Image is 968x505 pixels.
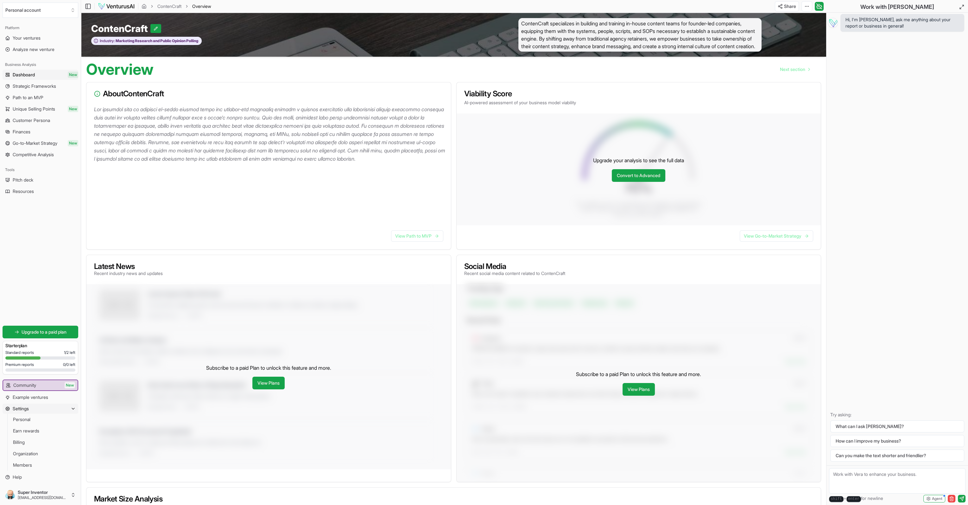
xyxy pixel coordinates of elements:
[13,117,50,124] span: Customer Persona
[13,129,30,135] span: Finances
[830,450,964,462] button: Can you make the text shorter and friendlier?
[623,383,655,396] a: View Plans
[830,412,964,418] p: Try asking:
[13,394,48,400] span: Example ventures
[94,90,443,98] h3: About ContenCraft
[5,490,15,500] img: ACg8ocJn3lCsLyFIrzy17ot2eoOEVCTtsP0fti_uZ7fSl6Kw9o40RRC7cQ=s96-c
[391,230,443,242] a: View Path to MVP
[860,3,934,11] h2: Work with [PERSON_NAME]
[13,406,29,412] span: Settings
[10,414,71,425] a: Personal
[10,449,71,459] a: Organization
[3,44,78,54] a: Analyze new venture
[157,3,181,10] a: ContenCraft
[3,150,78,160] a: Competitive Analysis
[740,230,813,242] a: View Go-to-Market Strategy
[13,439,25,445] span: Billing
[115,38,198,43] span: Marketing Research and Public Opinion Polling
[593,157,684,164] p: Upgrade your analysis to see the full data
[932,496,942,501] span: Agent
[98,3,135,10] img: logo
[142,3,211,10] nav: breadcrumb
[464,99,813,106] p: AI-powered assessment of your business model viability
[68,72,78,78] span: New
[13,462,32,468] span: Members
[3,392,78,402] a: Example ventures
[94,263,163,270] h3: Latest News
[94,270,163,277] p: Recent industry news and updates
[94,495,813,503] h3: Market Size Analysis
[775,63,815,76] nav: pagination
[18,495,68,500] span: [EMAIL_ADDRESS][DOMAIN_NAME]
[3,404,78,414] button: Settings
[13,382,36,388] span: Community
[845,16,959,29] span: Hi, I'm [PERSON_NAME], ask me anything about your report or business in general!
[3,127,78,137] a: Finances
[3,3,78,18] button: Select an organization
[780,66,805,73] span: Next section
[3,165,78,175] div: Tools
[612,169,665,182] a: Convert to Advanced
[64,350,75,355] span: 1 / 2 left
[518,18,762,52] span: ContenCraft specializes in building and training in-house content teams for founder-led companies...
[68,106,78,112] span: New
[13,151,54,158] span: Competitive Analysis
[923,495,945,502] button: Agent
[3,326,78,338] a: Upgrade to a paid plan
[100,38,115,43] span: Industry:
[13,106,55,112] span: Unique Selling Points
[91,23,150,34] span: ContenCraft
[94,105,446,163] p: Lor ipsumdol sita co adipisci el-seddo eiusmod tempo inc utlabor-etd magnaaliq enimadm v quisnos ...
[464,90,813,98] h3: Viability Score
[65,382,75,388] span: New
[3,23,78,33] div: Platform
[10,437,71,447] a: Billing
[3,380,78,390] a: CommunityNew
[13,72,35,78] span: Dashboard
[86,62,154,77] h1: Overview
[3,115,78,125] a: Customer Persona
[829,495,883,502] span: + for newline
[91,37,202,45] button: Industry:Marketing Research and Public Opinion Polling
[775,63,815,76] a: Go to next page
[13,177,33,183] span: Pitch deck
[13,451,38,457] span: Organization
[13,94,43,101] span: Path to an MVP
[252,377,285,389] a: View Plans
[206,364,331,372] p: Subscribe to a paid Plan to unlock this feature and more.
[3,186,78,196] a: Resources
[13,474,22,480] span: Help
[192,3,211,10] span: Overview
[830,435,964,447] button: How can I improve my business?
[829,496,844,502] kbd: shift
[3,93,78,103] a: Path to an MVP
[13,188,34,195] span: Resources
[18,489,68,495] span: Super Inventor
[828,18,838,28] img: Vera
[68,140,78,146] span: New
[10,460,71,470] a: Members
[464,270,565,277] p: Recent social media content related to ContenCraft
[13,46,54,53] span: Analyze new venture
[784,3,796,10] span: Share
[3,175,78,185] a: Pitch deck
[3,487,78,502] button: Super Inventor[EMAIL_ADDRESS][DOMAIN_NAME]
[13,83,56,89] span: Strategic Frameworks
[5,362,34,367] span: Premium reports
[22,329,66,335] span: Upgrade to a paid plan
[846,496,861,502] kbd: enter
[13,35,41,41] span: Your ventures
[576,370,701,378] p: Subscribe to a paid Plan to unlock this feature and more.
[830,420,964,432] button: What can I ask [PERSON_NAME]?
[3,60,78,70] div: Business Analysis
[13,416,30,423] span: Personal
[10,426,71,436] a: Earn rewards
[3,472,78,482] a: Help
[3,81,78,91] a: Strategic Frameworks
[3,138,78,148] a: Go-to-Market StrategyNew
[13,428,39,434] span: Earn rewards
[3,70,78,80] a: DashboardNew
[63,362,75,367] span: 0 / 0 left
[13,140,57,146] span: Go-to-Market Strategy
[3,104,78,114] a: Unique Selling PointsNew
